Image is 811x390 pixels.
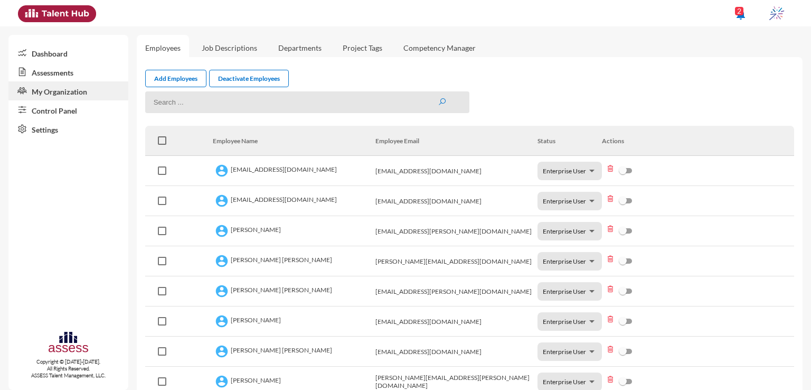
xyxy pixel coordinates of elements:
[375,216,537,246] td: [EMAIL_ADDRESS][PERSON_NAME][DOMAIN_NAME]
[8,100,128,119] a: Control Panel
[543,378,586,386] span: Enterprise User
[193,35,266,61] a: Job Descriptions
[213,337,375,367] td: [PERSON_NAME] [PERSON_NAME]
[213,156,375,186] td: [EMAIL_ADDRESS][DOMAIN_NAME]
[8,358,128,379] p: Copyright © [DATE]-[DATE]. All Rights Reserved. ASSESS Talent Management, LLC.
[213,307,375,337] td: [PERSON_NAME]
[137,35,189,61] a: Employees
[543,287,586,295] span: Enterprise User
[213,186,375,216] td: [EMAIL_ADDRESS][DOMAIN_NAME]
[8,43,128,62] a: Dashboard
[8,62,128,81] a: Assessments
[213,216,375,246] td: [PERSON_NAME]
[543,227,586,235] span: Enterprise User
[735,7,743,15] div: 2
[334,35,391,61] a: Project Tags
[734,8,747,21] mat-icon: notifications
[375,276,537,307] td: [EMAIL_ADDRESS][PERSON_NAME][DOMAIN_NAME]
[375,307,537,337] td: [EMAIL_ADDRESS][DOMAIN_NAME]
[543,167,586,175] span: Enterprise User
[209,70,289,87] a: Deactivate Employees
[543,318,586,326] span: Enterprise User
[213,276,375,307] td: [PERSON_NAME] [PERSON_NAME]
[270,35,330,61] a: Departments
[543,197,586,205] span: Enterprise User
[375,126,537,156] th: Employee Email
[145,91,470,113] input: Search ...
[375,186,537,216] td: [EMAIL_ADDRESS][DOMAIN_NAME]
[537,126,602,156] th: Status
[213,126,375,156] th: Employee Name
[602,126,794,156] th: Actions
[543,257,586,265] span: Enterprise User
[8,119,128,138] a: Settings
[543,348,586,356] span: Enterprise User
[375,246,537,276] td: [PERSON_NAME][EMAIL_ADDRESS][DOMAIN_NAME]
[213,246,375,276] td: [PERSON_NAME] [PERSON_NAME]
[375,337,537,367] td: [EMAIL_ADDRESS][DOMAIN_NAME]
[395,35,484,61] a: Competency Manager
[145,70,206,87] a: Add Employees
[375,156,537,186] td: [EMAIL_ADDRESS][DOMAIN_NAME]
[48,330,89,356] img: assesscompany-logo.png
[8,81,128,100] a: My Organization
